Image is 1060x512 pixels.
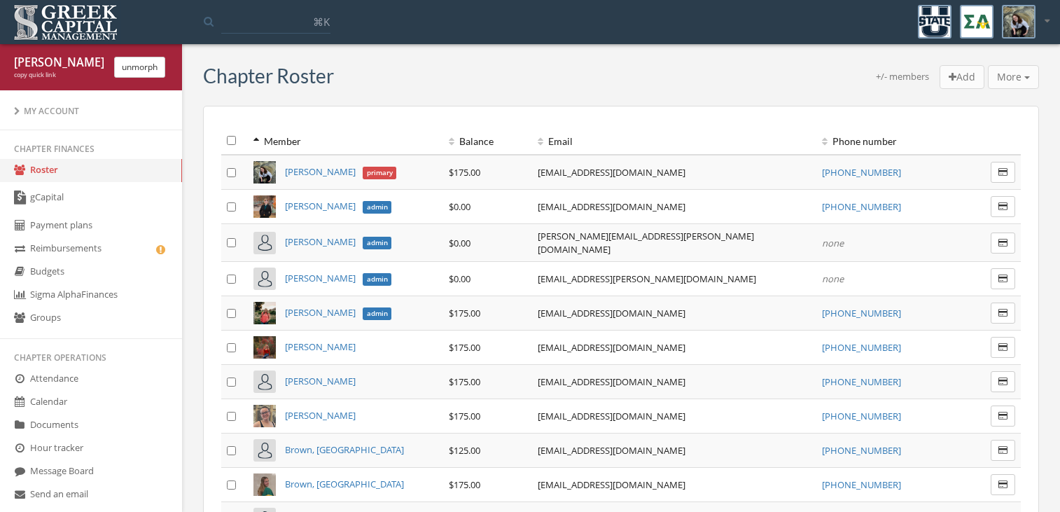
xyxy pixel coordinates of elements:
[822,478,901,491] a: [PHONE_NUMBER]
[538,341,685,354] a: [EMAIL_ADDRESS][DOMAIN_NAME]
[363,273,392,286] span: admin
[449,200,470,213] span: $0.00
[822,375,901,388] a: [PHONE_NUMBER]
[285,200,391,212] a: [PERSON_NAME]admin
[449,375,480,388] span: $175.00
[114,57,165,78] button: unmorph
[285,340,356,353] a: [PERSON_NAME]
[876,70,929,90] div: +/- members
[538,375,685,388] a: [EMAIL_ADDRESS][DOMAIN_NAME]
[285,478,404,490] a: Brown, [GEOGRAPHIC_DATA]
[449,166,480,179] span: $175.00
[538,200,685,213] a: [EMAIL_ADDRESS][DOMAIN_NAME]
[822,307,901,319] a: [PHONE_NUMBER]
[822,444,901,457] a: [PHONE_NUMBER]
[822,200,901,213] a: [PHONE_NUMBER]
[248,127,443,155] th: Member
[285,375,356,387] a: [PERSON_NAME]
[822,272,844,285] em: none
[449,272,470,285] span: $0.00
[313,15,330,29] span: ⌘K
[538,478,685,491] a: [EMAIL_ADDRESS][DOMAIN_NAME]
[822,341,901,354] a: [PHONE_NUMBER]
[449,341,480,354] span: $175.00
[449,237,470,249] span: $0.00
[285,306,356,319] span: [PERSON_NAME]
[449,444,480,457] span: $125.00
[285,200,356,212] span: [PERSON_NAME]
[285,272,356,284] span: [PERSON_NAME]
[538,444,685,457] a: [EMAIL_ADDRESS][DOMAIN_NAME]
[285,306,391,319] a: [PERSON_NAME]admin
[203,65,334,87] h3: Chapter Roster
[363,307,392,320] span: admin
[363,237,392,249] span: admin
[532,127,816,155] th: Email
[14,71,104,80] div: copy quick link
[285,235,391,248] a: [PERSON_NAME]admin
[285,272,391,284] a: [PERSON_NAME]admin
[443,127,532,155] th: Balance
[285,165,356,178] span: [PERSON_NAME]
[538,166,685,179] a: [EMAIL_ADDRESS][DOMAIN_NAME]
[449,307,480,319] span: $175.00
[538,230,754,256] a: [PERSON_NAME][EMAIL_ADDRESS][PERSON_NAME][DOMAIN_NAME]
[14,55,104,71] div: [PERSON_NAME] [PERSON_NAME]
[538,307,685,319] a: [EMAIL_ADDRESS][DOMAIN_NAME]
[363,201,392,214] span: admin
[14,105,168,117] div: My Account
[285,165,396,178] a: [PERSON_NAME]primary
[822,410,901,422] a: [PHONE_NUMBER]
[816,127,949,155] th: Phone number
[822,237,844,249] em: none
[538,410,685,422] a: [EMAIL_ADDRESS][DOMAIN_NAME]
[822,166,901,179] a: [PHONE_NUMBER]
[285,235,356,248] span: [PERSON_NAME]
[449,478,480,491] span: $175.00
[363,167,397,179] span: primary
[538,272,756,285] a: [EMAIL_ADDRESS][PERSON_NAME][DOMAIN_NAME]
[285,409,356,422] a: [PERSON_NAME]
[449,410,480,422] span: $175.00
[285,443,404,456] a: Brown, [GEOGRAPHIC_DATA]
